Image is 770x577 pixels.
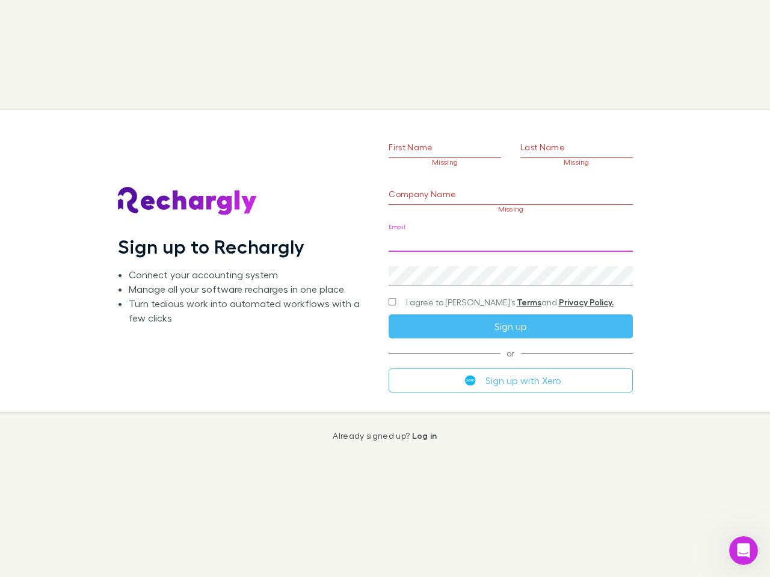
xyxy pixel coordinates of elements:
li: Manage all your software recharges in one place [129,282,369,296]
p: Missing [520,158,633,166]
h1: Sign up to Rechargly [118,235,305,258]
p: Missing [389,158,501,166]
button: Sign up with Xero [389,368,632,392]
img: Rechargly's Logo [118,187,257,216]
iframe: Intercom live chat [729,536,758,565]
span: or [389,353,632,353]
button: Sign up [389,314,632,338]
img: Xero's logo [465,375,476,386]
p: Already signed up? [333,431,437,441]
a: Log in [412,430,437,441]
li: Turn tedious work into automated workflows with a few clicks [129,296,369,325]
li: Connect your accounting system [129,267,369,282]
a: Privacy Policy. [559,297,614,307]
span: I agree to [PERSON_NAME]’s and [406,296,614,308]
label: Email [389,222,405,231]
a: Terms [517,297,541,307]
p: Missing [389,205,632,213]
